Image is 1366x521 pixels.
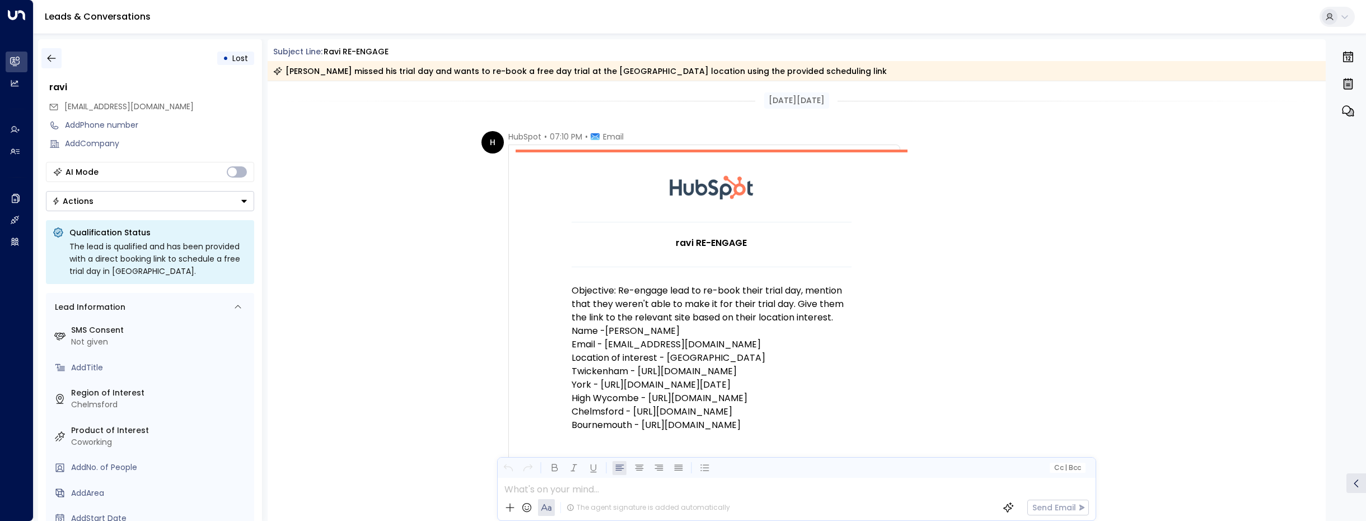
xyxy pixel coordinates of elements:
div: H [481,131,504,153]
h1: ravi RE-ENGAGE [572,236,852,250]
button: Redo [521,461,535,475]
div: The agent signature is added automatically [567,503,730,513]
span: Lost [232,53,248,64]
p: Email - [EMAIL_ADDRESS][DOMAIN_NAME] [572,338,852,351]
label: SMS Consent [71,324,250,336]
p: Chelmsford - [URL][DOMAIN_NAME] [572,405,852,418]
label: Product of Interest [71,425,250,436]
div: Coworking [71,436,250,448]
span: • [585,131,588,142]
div: ravi [49,81,254,94]
label: Region of Interest [71,387,250,399]
a: Leads & Conversations [45,10,151,23]
button: Actions [46,191,254,211]
div: [DATE][DATE] [764,92,829,109]
div: AddPhone number [65,119,254,131]
p: Twickenham - [URL][DOMAIN_NAME] [572,365,852,378]
p: Objective: Re-engage lead to re-book their trial day, mention that they weren't able to make it f... [572,284,852,324]
div: Button group with a nested menu [46,191,254,211]
div: ravi RE-ENGAGE [324,46,389,58]
div: Lead Information [51,301,125,313]
button: Undo [501,461,515,475]
div: AddCompany [65,138,254,150]
div: • [223,48,228,68]
span: Cc Bcc [1054,464,1080,472]
div: AI Mode [66,166,99,178]
span: Subject Line: [273,46,322,57]
div: AddArea [71,487,250,499]
p: Location of interest - [GEOGRAPHIC_DATA] [572,351,852,365]
div: Not given [71,336,250,348]
span: HubSpot [508,131,541,142]
div: [PERSON_NAME] missed his trial day and wants to re-book a free day trial at the [GEOGRAPHIC_DATA]... [273,66,887,77]
p: High Wycombe - [URL][DOMAIN_NAME] [572,392,852,405]
p: Name -[PERSON_NAME] [572,324,852,338]
div: The lead is qualified and has been provided with a direct booking link to schedule a free trial d... [69,240,247,277]
p: Qualification Status [69,227,247,238]
p: Bournemouth - [URL][DOMAIN_NAME] [572,418,852,432]
span: • [544,131,547,142]
div: AddTitle [71,362,250,374]
span: [EMAIL_ADDRESS][DOMAIN_NAME] [64,101,194,112]
span: Email [603,131,624,142]
p: York - [URL][DOMAIN_NAME][DATE] [572,378,852,392]
img: HubSpot [670,152,754,222]
span: | [1065,464,1067,472]
button: Cc|Bcc [1049,463,1085,473]
span: 07:10 PM [550,131,582,142]
div: AddNo. of People [71,462,250,473]
div: Actions [52,196,93,206]
div: Chelmsford [71,399,250,411]
span: ravianchan@gmail.com [64,101,194,113]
